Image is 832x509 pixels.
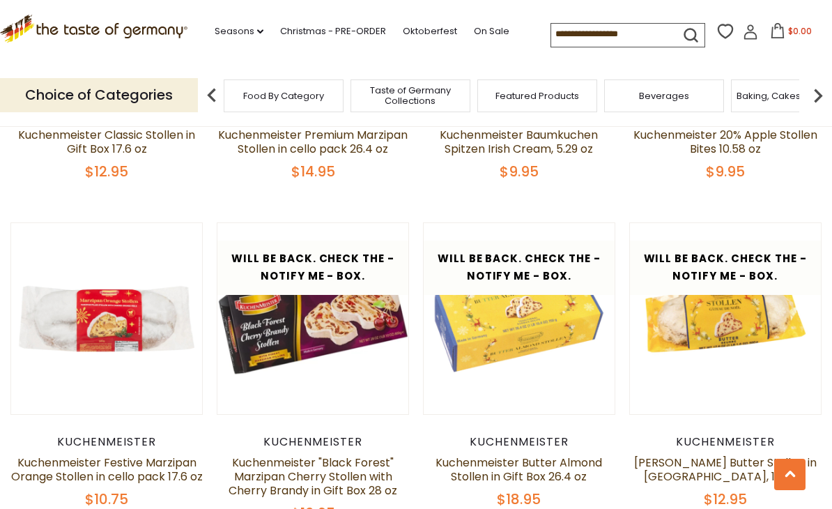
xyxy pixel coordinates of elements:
span: Will be back. Check the - Notify Me - Box. [231,251,395,283]
a: Christmas - PRE-ORDER [280,24,386,39]
button: $0.00 [761,23,820,44]
a: Kuchenmeister Classic Stollen in Gift Box 17.6 oz [18,127,195,157]
div: Kuchenmeister [423,435,615,449]
a: Oktoberfest [403,24,457,39]
span: $10.75 [85,489,128,509]
img: Kuchenmeister [424,223,615,414]
img: previous arrow [198,82,226,109]
a: Kuchenmeister Festive Marzipan Orange Stollen in cello pack 17.6 oz [11,455,203,485]
a: Kuchenmeister Premium Marzipan Stollen in cello pack 26.4 oz [218,127,408,157]
span: $9.95 [500,162,539,181]
img: Kuchenmeister [217,223,408,414]
img: next arrow [804,82,832,109]
span: Will be back. Check the - Notify Me - Box. [438,251,601,283]
span: $9.95 [706,162,745,181]
a: Food By Category [243,91,324,101]
span: Will be back. Check the - Notify Me - Box. [644,251,808,283]
a: Beverages [639,91,689,101]
a: Kuchenmeister Baumkuchen Spitzen Irish Cream, 5.29 oz [440,127,598,157]
a: On Sale [474,24,509,39]
img: Kuchenmeister [11,223,202,414]
a: Kuchenmeister Butter Almond Stollen in Gift Box 26.4 oz [436,455,602,485]
img: Kuchenmeister [630,223,821,414]
a: Seasons [215,24,263,39]
span: $12.95 [85,162,128,181]
div: Kuchenmeister [217,435,409,449]
div: Kuchenmeister [10,435,203,449]
a: [PERSON_NAME] Butter Stollen in [GEOGRAPHIC_DATA], 17.6 oz [634,455,817,485]
a: Kuchenmeister "Black Forest" Marzipan Cherry Stollen with Cherry Brandy in Gift Box 28 oz [229,455,397,499]
span: $18.95 [497,489,541,509]
a: Featured Products [495,91,579,101]
span: $12.95 [704,489,747,509]
a: Kuchenmeister 20% Apple Stollen Bites 10.58 oz [633,127,817,157]
a: Taste of Germany Collections [355,85,466,106]
div: Kuchenmeister [629,435,822,449]
span: $0.00 [788,25,812,37]
span: $14.95 [291,162,335,181]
